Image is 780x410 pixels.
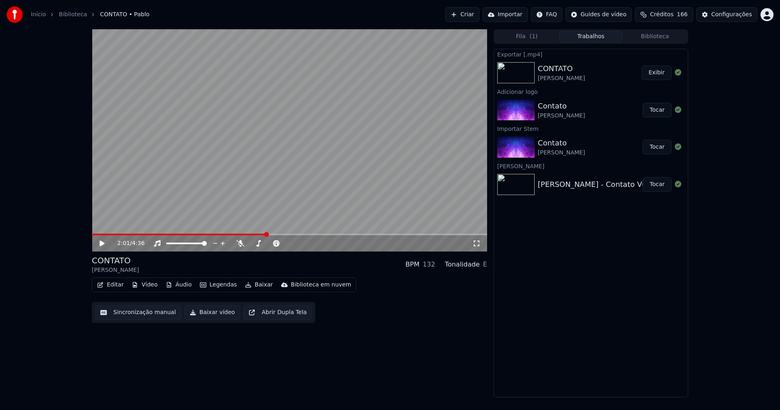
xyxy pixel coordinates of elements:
button: Trabalhos [559,31,623,43]
div: [PERSON_NAME] [538,149,585,157]
span: ( 1 ) [529,33,537,41]
div: [PERSON_NAME] [92,266,139,274]
div: Contato [538,100,585,112]
div: Biblioteca em nuvem [291,281,351,289]
div: BPM [405,260,419,269]
div: [PERSON_NAME] - Contato VOZ [538,179,653,190]
button: Abrir Dupla Tela [243,305,312,320]
div: 132 [423,260,435,269]
button: Criar [445,7,479,22]
button: Biblioteca [623,31,687,43]
button: Importar [483,7,528,22]
a: Biblioteca [59,11,87,19]
div: Importar Stem [494,124,688,133]
button: Exibir [641,65,672,80]
span: 166 [677,11,688,19]
button: Legendas [197,279,240,291]
button: Editar [94,279,127,291]
button: Fila [495,31,559,43]
span: 2:01 [117,239,130,247]
button: Configurações [696,7,757,22]
div: Contato [538,137,585,149]
div: E [483,260,487,269]
button: Baixar vídeo [184,305,240,320]
div: CONTATO [92,255,139,266]
button: Créditos166 [635,7,693,22]
div: CONTATO [538,63,585,74]
span: Créditos [650,11,674,19]
span: CONTATO • Pablo [100,11,149,19]
button: Guides de vídeo [565,7,632,22]
button: Tocar [643,140,672,154]
div: [PERSON_NAME] [538,112,585,120]
div: Configurações [711,11,752,19]
button: Tocar [643,103,672,117]
button: Sincronização manual [95,305,181,320]
div: Tonalidade [445,260,480,269]
button: Vídeo [128,279,161,291]
button: Baixar [242,279,276,291]
button: FAQ [531,7,562,22]
div: / [117,239,137,247]
div: [PERSON_NAME] [538,74,585,82]
div: Adicionar logo [494,87,688,96]
button: Tocar [643,177,672,192]
div: [PERSON_NAME] [494,161,688,171]
a: Início [31,11,46,19]
span: 4:36 [132,239,145,247]
button: Áudio [162,279,195,291]
nav: breadcrumb [31,11,149,19]
img: youka [6,7,23,23]
div: Exportar [.mp4] [494,49,688,59]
